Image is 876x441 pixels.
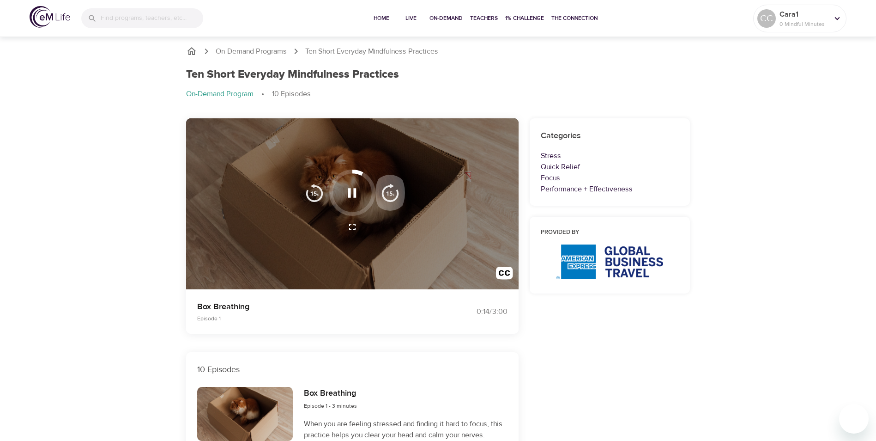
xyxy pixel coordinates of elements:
p: Box Breathing [197,300,427,313]
p: When you are feeling stressed and finding it hard to focus, this practice helps you clear your he... [304,418,507,441]
div: 0:14 / 3:00 [438,306,507,317]
span: Episode 1 - 3 minutes [304,402,357,410]
p: Quick Relief [541,161,679,172]
span: The Connection [551,13,598,23]
img: 15s_next.svg [381,184,399,202]
span: 1% Challenge [505,13,544,23]
p: 10 Episodes [272,89,311,99]
p: 0 Mindful Minutes [779,20,828,28]
span: On-Demand [429,13,463,23]
img: AmEx%20GBT%20logo.png [556,245,663,279]
span: Live [400,13,422,23]
p: On-Demand Program [186,89,254,99]
p: Cara1 [779,9,828,20]
p: Focus [541,172,679,184]
input: Find programs, teachers, etc... [101,8,203,28]
h6: Provided by [541,228,679,238]
h1: Ten Short Everyday Mindfulness Practices [186,68,399,81]
span: Teachers [470,13,498,23]
img: logo [30,6,70,28]
img: 15s_prev.svg [305,184,324,202]
p: Episode 1 [197,314,427,323]
nav: breadcrumb [186,46,690,57]
h6: Categories [541,129,679,143]
span: Home [370,13,393,23]
a: On-Demand Programs [216,46,287,57]
iframe: Button to launch messaging window [839,404,869,434]
nav: breadcrumb [186,89,690,100]
p: Stress [541,150,679,161]
div: CC [757,9,776,28]
img: open_caption.svg [496,267,513,284]
p: Ten Short Everyday Mindfulness Practices [305,46,438,57]
button: Transcript/Closed Captions (c) [490,261,519,289]
h6: Box Breathing [304,387,357,400]
p: Performance + Effectiveness [541,184,679,195]
p: 10 Episodes [197,363,507,376]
